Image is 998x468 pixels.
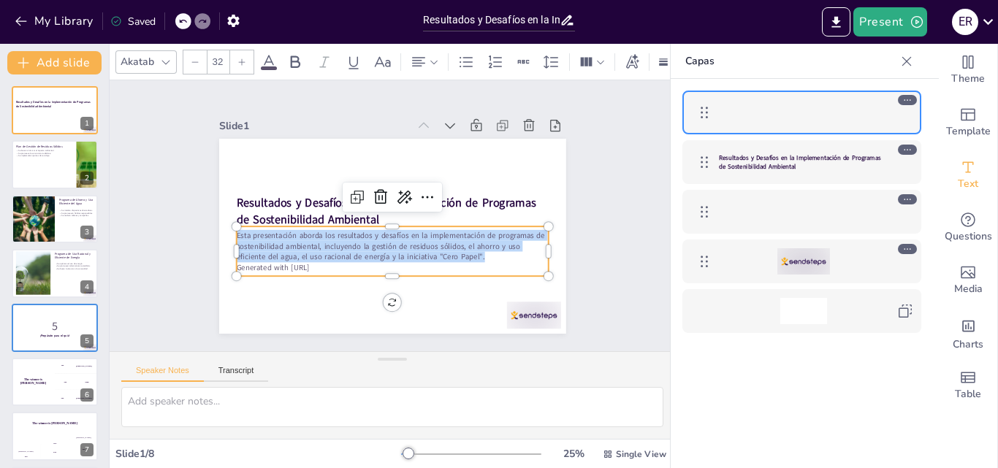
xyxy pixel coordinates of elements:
[16,149,72,152] p: Se busca minimizar el impacto ambiental.
[229,178,504,343] p: Generated with [URL]
[55,265,94,268] p: Se promueven alternativas sostenibles.
[12,412,98,460] div: 7
[59,209,94,212] p: Se instalan dispositivos ahorradores.
[12,249,98,297] div: 4
[958,176,978,192] span: Text
[7,51,102,74] button: Add slide
[80,117,94,130] div: 1
[12,304,98,352] div: 5
[80,172,94,185] div: 2
[12,422,98,426] h4: The winner is [PERSON_NAME]
[16,154,72,157] p: Se implementan puntos de reciclaje.
[953,337,983,353] span: Charts
[655,50,671,74] div: Border settings
[423,9,560,31] input: Insert title
[576,50,609,74] div: Column Count
[685,54,715,68] font: Capas
[939,96,997,149] div: Add ready made slides
[69,439,98,460] div: 300
[939,359,997,412] div: Add a table
[952,9,978,35] div: e r
[80,443,94,456] div: 7
[822,7,850,37] button: Export to PowerPoint
[41,442,69,445] div: Jaap
[59,198,94,206] p: Programa de Ahorro y Uso Eficiente del Agua
[59,215,94,218] p: Se realizan talleres y campañas.
[55,268,94,271] p: Se busca involucrar a la comunidad.
[682,140,921,184] div: Resultados y Desafíos en la Implementación de Programas de Sostenibilidad Ambiental
[59,212,94,215] p: Se promueven hábitos responsables.
[115,447,401,461] div: Slide 1 / 8
[16,318,94,334] p: 5
[954,281,983,297] span: Media
[621,50,643,74] div: Text effects
[951,71,985,87] span: Theme
[11,9,99,33] button: My Library
[12,358,98,406] div: 6
[939,44,997,96] div: Change the overall theme
[85,381,88,383] div: Jaap
[204,366,269,382] button: Transcript
[69,437,98,439] div: [PERSON_NAME]
[853,7,926,37] button: Present
[12,140,98,188] div: 2
[939,202,997,254] div: Get real-time input from your audience
[12,86,98,134] div: 1
[939,149,997,202] div: Add text boxes
[55,252,94,260] p: Programa de Uso Racional y Eficiente de Energía
[12,450,40,453] div: [PERSON_NAME]
[946,123,991,139] span: Template
[55,391,98,407] div: 300
[616,448,666,460] span: Single View
[41,445,69,461] div: 200
[110,15,156,28] div: Saved
[80,388,94,402] div: 6
[955,386,981,402] span: Table
[80,334,94,348] div: 5
[55,262,94,265] p: Se optimiza el uso de energía.
[556,447,591,461] div: 25 %
[283,45,454,152] div: Slide 1
[939,307,997,359] div: Add charts and graphs
[80,226,94,239] div: 3
[234,150,520,334] p: Esta presentación aborda los resultados y desafíos en la implementación de programas de sostenibi...
[939,254,997,307] div: Add images, graphics, shapes or video
[40,334,70,337] strong: ¡Prepárate para el quiz!
[16,144,72,148] p: Plan de Gestión de Residuos Sólidos
[952,7,978,37] button: e r
[12,378,55,385] h4: The winner is [PERSON_NAME]
[16,100,91,108] strong: Resultados y Desafíos en la Implementación de Programas de Sostenibilidad Ambiental
[12,195,98,243] div: 3
[55,374,98,390] div: 200
[118,52,157,72] div: Akatab
[76,397,91,399] div: [PERSON_NAME]
[16,151,72,154] p: Se promueve la conciencia ciudadana.
[719,153,881,171] font: Resultados y Desafíos en la Implementación de Programas de Sostenibilidad Ambiental
[682,239,921,283] div: https://cdn.sendsteps.com/images/logo/sendsteps_logo_white.pnghttps://cdn.sendsteps.com/images/lo...
[55,358,98,374] div: 100
[80,280,94,294] div: 4
[121,366,204,382] button: Speaker Notes
[945,229,992,245] span: Questions
[12,453,40,461] div: 100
